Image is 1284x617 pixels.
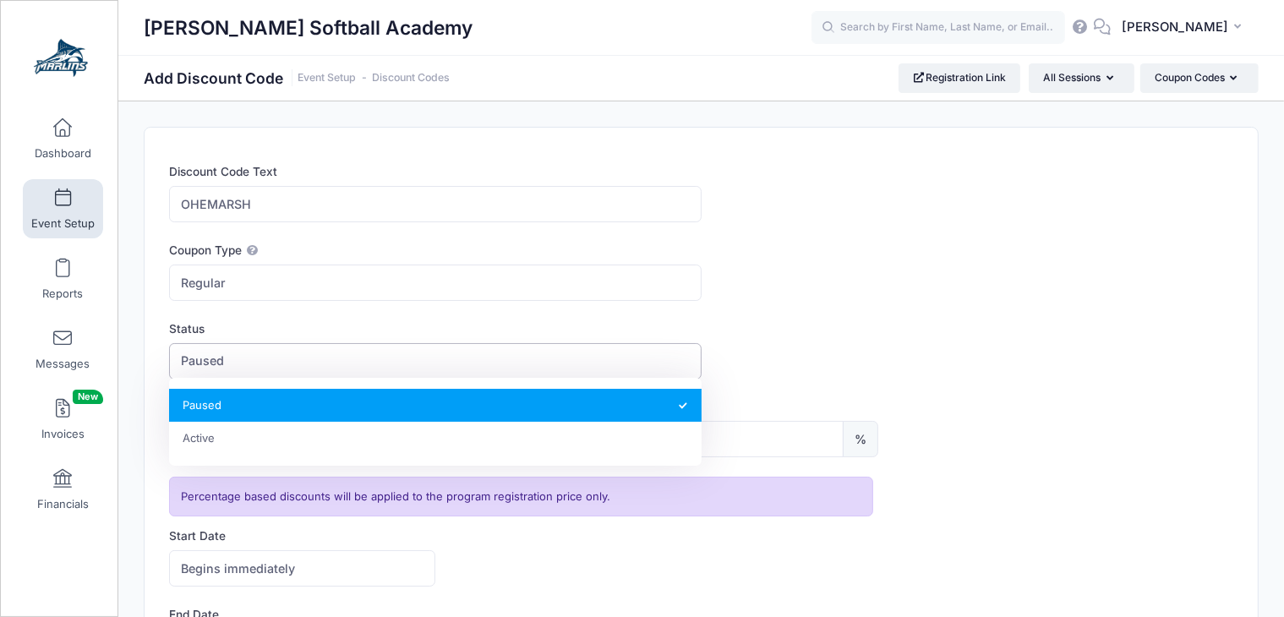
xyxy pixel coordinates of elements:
a: Event Setup [298,72,356,85]
label: Status [169,320,701,337]
button: All Sessions [1029,63,1134,92]
a: Reports [23,249,103,308]
span: Paused [181,352,224,369]
span: Financials [37,497,89,511]
button: [PERSON_NAME] [1111,8,1259,47]
span: Regular [169,265,701,301]
a: Discount Codes [372,72,450,85]
div: Percentage based discounts will be applied to the program registration price only. [169,477,873,517]
span: Begins immediately [169,550,435,587]
span: Reports [42,287,83,301]
button: Coupon Codes [1140,63,1259,92]
span: Regular [181,274,226,292]
span: Messages [36,357,90,371]
input: Search by First Name, Last Name, or Email... [811,11,1065,45]
span: Paused [169,343,701,379]
label: Coupon Type [169,242,701,259]
a: Financials [23,460,103,519]
span: Begins immediately [181,560,295,577]
h1: Add Discount Code [144,69,450,87]
input: SUMMER2025 [169,186,701,222]
div: % [843,421,878,457]
a: Marlin Softball Academy [1,18,119,98]
a: InvoicesNew [23,390,103,449]
li: Paused [169,389,702,422]
span: New [73,390,103,404]
label: Discount Code Text [169,163,701,180]
h1: [PERSON_NAME] Softball Academy [144,8,473,47]
img: Marlin Softball Academy [29,26,92,90]
span: [PERSON_NAME] [1122,18,1228,36]
a: Registration Link [899,63,1021,92]
span: Event Setup [31,216,95,231]
a: Event Setup [23,179,103,238]
span: Dashboard [35,146,91,161]
label: Start Date [169,527,701,544]
span: Invoices [41,427,85,441]
li: Active [169,422,702,455]
a: Messages [23,319,103,379]
a: Dashboard [23,109,103,168]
